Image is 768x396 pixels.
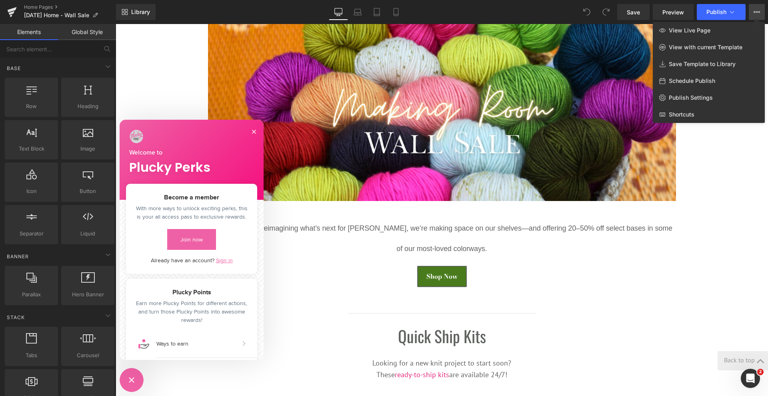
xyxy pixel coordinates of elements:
[58,24,116,40] a: Global Style
[7,187,56,195] span: Icon
[627,8,640,16] span: Save
[669,111,694,118] span: Shortcuts
[757,369,764,375] span: 2
[669,44,742,51] span: View with current Template
[6,314,26,321] span: Stack
[92,79,560,112] div: To enrich screen reader interactions, please activate Accessibility in Grammarly extension settings
[367,4,386,20] a: Tablet
[7,229,56,238] span: Separator
[741,369,760,388] iframe: Intercom live chat
[96,334,556,345] p: Looking for a new knit project to start soon?
[24,12,89,18] span: [DATE] Home - Wall Sale
[64,290,112,299] span: Hero Banner
[7,290,56,299] span: Parallax
[96,137,113,145] a: Sign in
[311,248,342,257] span: Shop Now
[11,165,133,176] div: Plucky Points
[37,221,69,227] div: Ways to earn
[669,60,736,68] span: Save Template to Library
[96,200,557,229] span: As we continue reimagining what’s next for [PERSON_NAME], we’re making space on our shelves—and o...
[386,4,406,20] a: Mobile
[4,96,148,336] iframe: Loyalty Program pop-up with ways to earn points and redeem rewards
[116,4,156,20] a: New Library
[697,4,746,20] button: Publish
[6,64,22,72] span: Base
[4,344,28,368] iframe: Button to open loyalty program pop-up
[279,346,334,355] a: ready-to-ship kits
[749,4,765,20] button: View Live PageView with current TemplateSave Template to LibrarySchedule PublishPublish SettingsS...
[598,4,614,20] button: Redo
[64,187,112,195] span: Button
[348,4,367,20] a: Laptop
[7,351,56,360] span: Tabs
[579,4,595,20] button: Undo
[11,179,133,205] div: Earn more Plucky Points for different actions, and turn those Plucky Points into awesome rewards!
[7,145,56,153] span: Text Block
[64,102,112,111] span: Heading
[11,213,133,235] button: Show ways to earn
[669,27,710,34] span: View Live Page
[302,242,351,263] a: Shop Now
[669,77,715,84] span: Schedule Publish
[48,109,96,130] a: Join now
[653,4,694,20] a: Preview
[7,102,56,111] span: Row
[282,300,370,324] span: Quick Ship Kits
[64,145,112,153] span: Image
[96,345,556,357] p: These are available 24/7!
[64,351,112,360] span: Carousel
[662,8,684,16] span: Preview
[11,137,133,145] div: Already have an account?
[706,9,726,15] span: Publish
[92,193,560,234] div: To enrich screen reader interactions, please activate Accessibility in Grammarly extension settings
[6,253,30,260] span: Banner
[24,4,116,10] a: Home Pages
[669,94,713,101] span: Publish Settings
[131,8,150,16] span: Library
[329,4,348,20] a: Desktop
[64,229,112,238] span: Liquid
